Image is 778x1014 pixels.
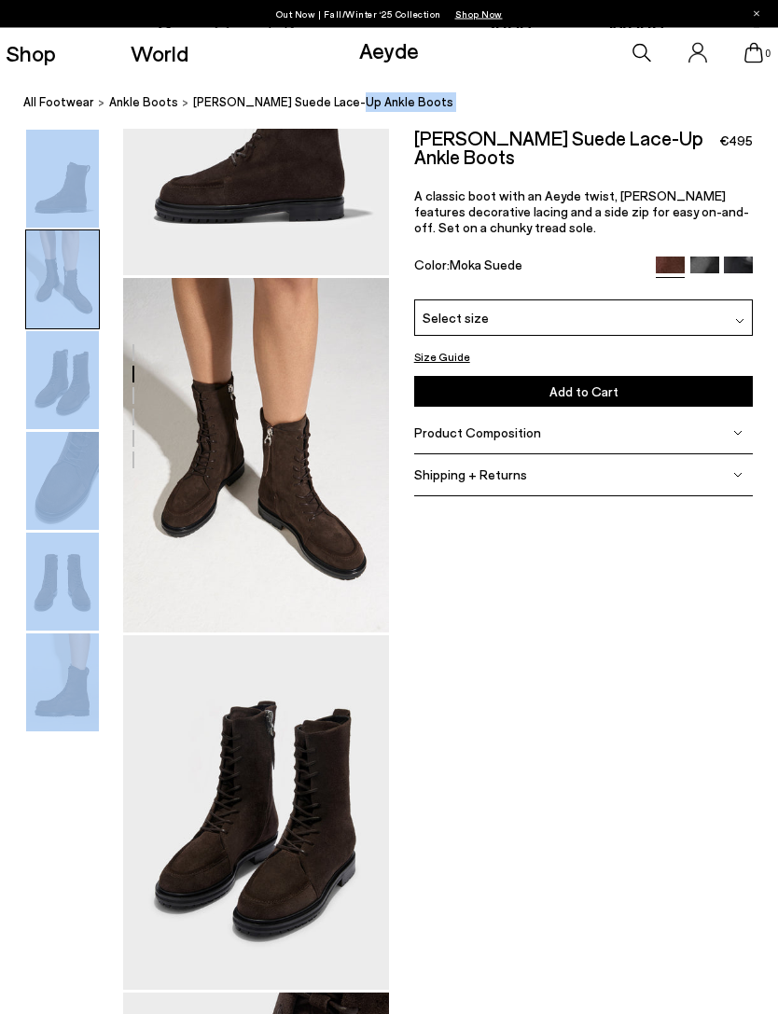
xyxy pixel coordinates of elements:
img: svg%3E [733,471,743,480]
button: Size Guide [414,348,470,367]
a: Aeyde [359,36,419,63]
span: 0 [763,49,772,59]
img: svg%3E [733,429,743,438]
span: Moka Suede [450,257,522,273]
span: Navigate to /collections/new-in [455,8,503,20]
nav: breadcrumb [23,78,778,130]
img: Tate Suede Lace-Up Ankle Boots - Image 6 [26,634,99,732]
a: 0 [744,43,763,63]
button: Add to Cart [414,377,754,408]
span: Shipping + Returns [414,467,527,483]
span: Product Composition [414,425,541,441]
img: Tate Suede Lace-Up Ankle Boots - Image 3 [26,332,99,430]
p: Out Now | Fall/Winter ‘25 Collection [276,5,503,23]
img: svg%3E [735,317,744,326]
a: World [131,42,188,64]
div: Color: [414,257,646,279]
img: Tate Suede Lace-Up Ankle Boots - Image 4 [26,433,99,531]
span: Select size [423,309,489,328]
span: ankle boots [109,95,178,110]
img: Tate Suede Lace-Up Ankle Boots - Image 1 [26,131,99,229]
a: All Footwear [23,93,94,113]
img: Tate Suede Lace-Up Ankle Boots - Image 2 [26,231,99,329]
span: [PERSON_NAME] Suede Lace-Up Ankle Boots [193,93,453,113]
h2: [PERSON_NAME] Suede Lace-Up Ankle Boots [414,130,720,167]
a: Shop [6,42,56,64]
span: Add to Cart [549,384,618,400]
span: €495 [719,132,753,151]
a: ankle boots [109,93,178,113]
span: A classic boot with an Aeyde twist, [PERSON_NAME] features decorative lacing and a side zip for e... [414,188,749,236]
img: Tate Suede Lace-Up Ankle Boots - Image 5 [26,534,99,632]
